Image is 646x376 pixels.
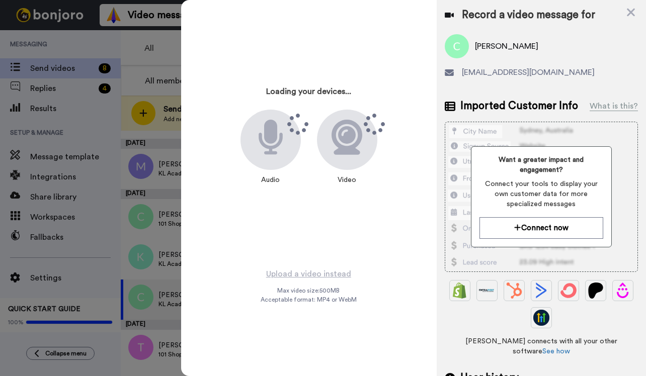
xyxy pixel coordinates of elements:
div: Video [333,170,361,190]
img: Patreon [588,283,604,299]
button: Upload a video instead [263,267,354,280]
img: GoHighLevel [533,310,549,326]
div: What is this? [590,100,638,112]
img: Shopify [452,283,468,299]
img: Ontraport [479,283,495,299]
span: Acceptable format: MP4 or WebM [261,296,357,304]
span: Want a greater impact and engagement? [479,155,603,175]
button: Connect now [479,217,603,239]
span: [EMAIL_ADDRESS][DOMAIN_NAME] [462,66,595,78]
img: Drip [615,283,631,299]
img: ConvertKit [560,283,577,299]
a: See how [542,348,570,355]
span: [PERSON_NAME] connects with all your other software [445,336,638,356]
span: Max video size: 500 MB [278,287,340,295]
span: Imported Customer Info [460,99,578,114]
span: Connect your tools to display your own customer data for more specialized messages [479,179,603,209]
div: Audio [256,170,285,190]
h3: Loading your devices... [266,87,351,97]
img: ActiveCampaign [533,283,549,299]
img: Hubspot [506,283,522,299]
